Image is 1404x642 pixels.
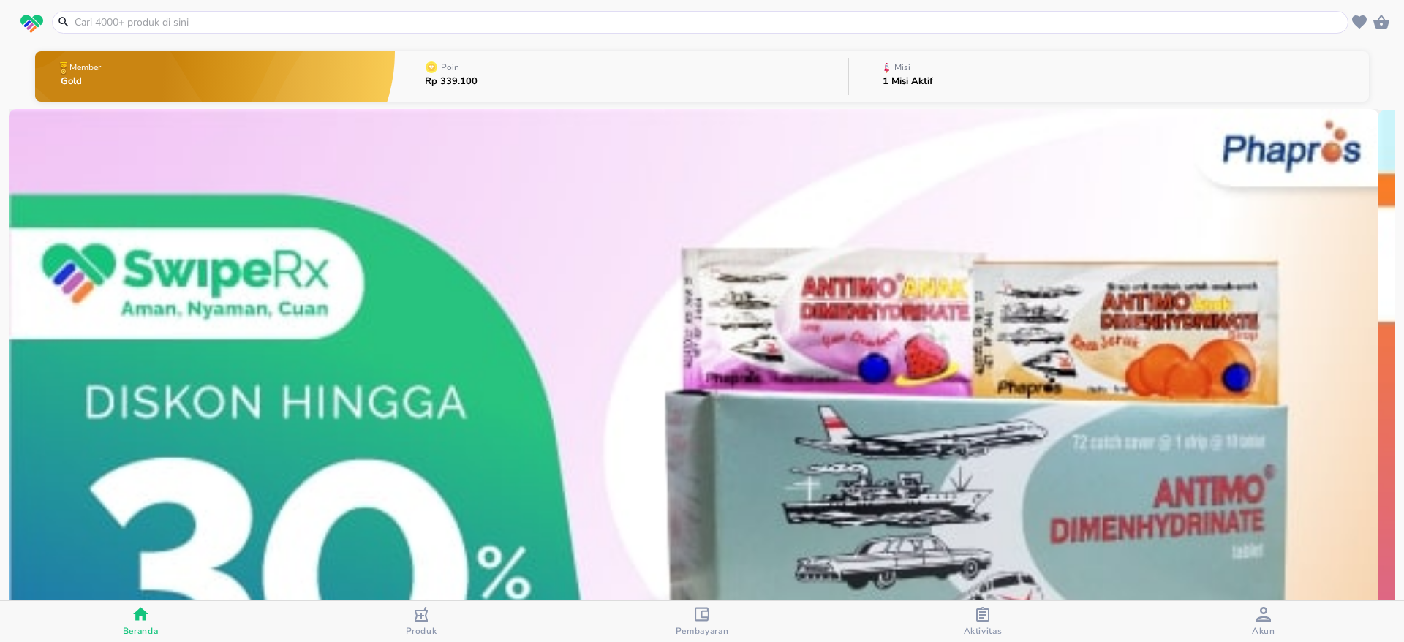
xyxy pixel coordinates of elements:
[842,601,1123,642] button: Aktivitas
[1123,601,1404,642] button: Akun
[883,77,933,86] p: 1 Misi Aktif
[281,601,562,642] button: Produk
[395,48,848,105] button: PoinRp 339.100
[123,625,159,637] span: Beranda
[425,77,478,86] p: Rp 339.100
[35,48,395,105] button: MemberGold
[406,625,437,637] span: Produk
[562,601,842,642] button: Pembayaran
[894,63,910,72] p: Misi
[69,63,101,72] p: Member
[964,625,1003,637] span: Aktivitas
[676,625,729,637] span: Pembayaran
[1252,625,1275,637] span: Akun
[441,63,459,72] p: Poin
[73,15,1345,30] input: Cari 4000+ produk di sini
[20,15,43,34] img: logo_swiperx_s.bd005f3b.svg
[849,48,1369,105] button: Misi1 Misi Aktif
[61,77,104,86] p: Gold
